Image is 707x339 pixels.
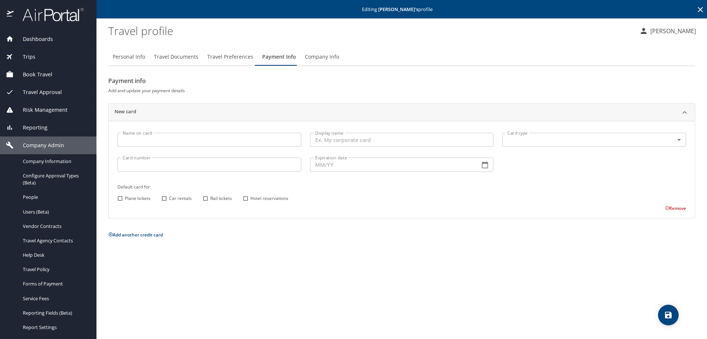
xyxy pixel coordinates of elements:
span: Company Admin [14,141,64,149]
span: Payment Info [262,52,296,62]
span: Forms of Payment [23,280,88,287]
h6: Default card for: [117,183,686,191]
strong: [PERSON_NAME] 's [378,6,418,13]
span: Reporting Fields (Beta) [23,309,88,316]
button: save [658,305,679,325]
span: Vendor Contracts [23,223,88,230]
p: [PERSON_NAME] [648,27,696,35]
span: Service Fees [23,295,88,302]
div: New card [109,104,695,121]
span: Risk Management [14,106,67,114]
img: icon-airportal.png [7,7,14,22]
span: Car rentals [169,195,192,202]
button: Add another credit card [108,232,163,238]
h1: Travel profile [108,19,633,42]
span: Hotel reservations [250,195,288,202]
input: MM/YY [310,158,474,172]
span: Company Info [305,52,339,62]
div: ​ [502,133,686,147]
span: Company Information [23,158,88,165]
div: Profile [108,48,695,66]
img: airportal-logo.png [14,7,84,22]
span: Travel Documents [154,52,198,62]
span: Travel Approval [14,88,62,96]
span: Book Travel [14,70,52,79]
span: Travel Preferences [207,52,253,62]
span: Travel Policy [23,266,88,273]
button: [PERSON_NAME] [636,24,699,38]
span: Reporting [14,124,48,132]
h2: Payment info [108,75,695,87]
button: Remove [665,205,686,211]
div: New card [109,121,695,218]
span: Personal Info [113,52,145,62]
h6: Add and update your payment details [108,87,695,94]
span: Rail tickets [210,195,232,202]
span: Help Desk [23,252,88,259]
span: Travel Agency Contacts [23,237,88,244]
p: Editing profile [99,7,705,12]
span: Users (Beta) [23,208,88,215]
h2: New card [115,108,136,117]
input: Ex. My corporate card [310,133,494,147]
span: Plane tickets [125,195,151,202]
span: Trips [14,53,35,61]
span: People [23,194,88,201]
span: Dashboards [14,35,53,43]
span: Report Settings [23,324,88,331]
span: Configure Approval Types (Beta) [23,172,88,186]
